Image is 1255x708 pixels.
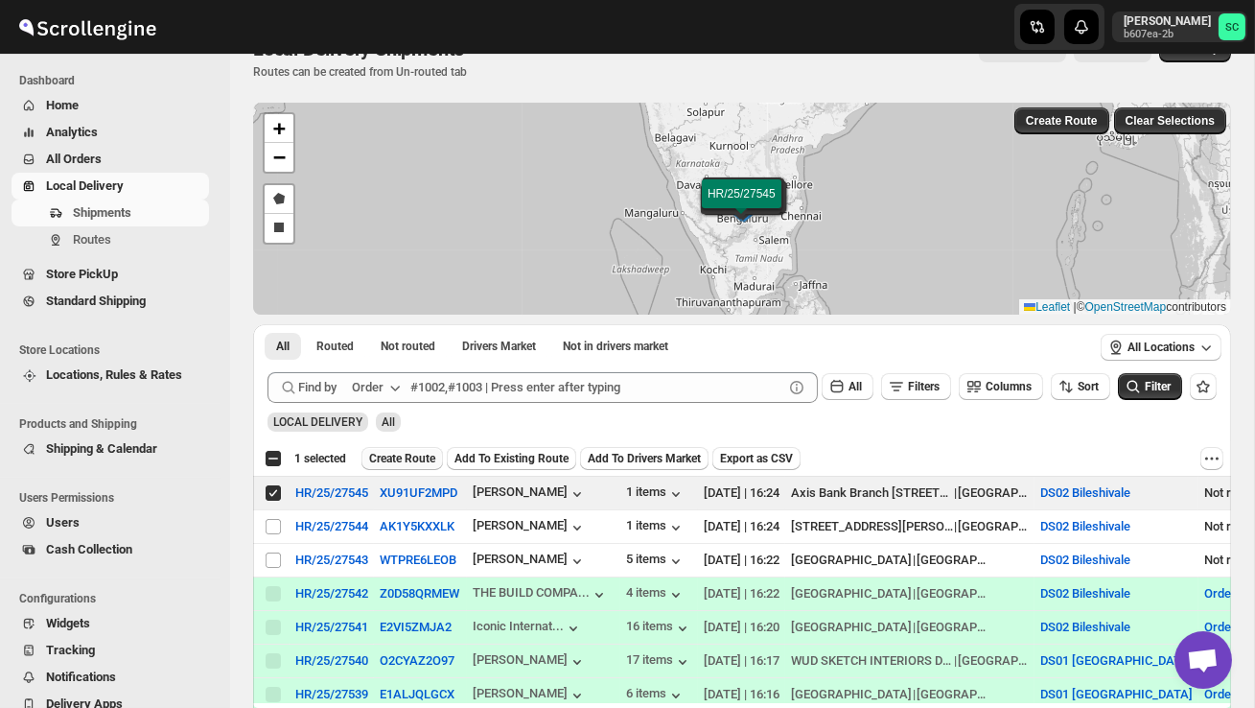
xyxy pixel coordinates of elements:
img: Marker [729,196,757,217]
div: [DATE] | 16:24 [704,484,779,503]
button: HR/25/27541 [295,620,368,634]
span: Configurations [19,591,217,606]
span: Sort [1078,380,1099,393]
span: Users Permissions [19,490,217,506]
span: Columns [986,380,1032,393]
img: Marker [729,193,757,214]
div: © contributors [1019,299,1231,316]
input: #1002,#1003 | Press enter after typing [410,372,783,403]
div: [DATE] | 16:22 [704,551,779,570]
img: Marker [730,197,758,218]
span: Store Locations [19,342,217,358]
button: HR/25/27542 [295,586,368,601]
button: 16 items [626,619,692,638]
span: All Locations [1127,340,1195,355]
span: 1 selected [294,451,346,466]
button: Create Route [361,447,443,470]
button: DS02 Bileshivale [1040,485,1130,500]
a: Draw a rectangle [265,214,293,243]
div: [GEOGRAPHIC_DATA] [917,685,988,704]
span: Clear Selections [1126,113,1215,129]
div: | [791,551,1030,570]
button: AK1Y5KXXLK [380,519,454,533]
button: All [822,373,873,400]
span: Store PickUp [46,267,118,281]
button: Home [12,92,209,119]
button: Routes [12,226,209,253]
div: [GEOGRAPHIC_DATA] [791,685,912,704]
p: b607ea-2b [1124,29,1211,40]
div: [GEOGRAPHIC_DATA] [958,484,1029,503]
img: Marker [728,195,756,216]
div: [STREET_ADDRESS][PERSON_NAME] layout Yelahanka [791,517,954,536]
div: 6 items [626,686,686,705]
img: Marker [727,201,755,222]
div: THE BUILD COMPA... [473,585,590,600]
div: [GEOGRAPHIC_DATA] [791,551,912,570]
span: Find by [298,378,337,397]
span: All [382,415,395,429]
span: | [1074,300,1077,314]
button: More actions [1200,447,1223,470]
img: Marker [730,201,758,223]
button: Users [12,509,209,536]
button: DS02 Bileshivale [1040,519,1130,533]
button: 17 items [626,652,692,672]
a: OpenStreetMap [1085,300,1167,314]
button: HR/25/27545 [295,485,368,500]
span: Notifications [46,670,116,684]
img: Marker [728,197,756,218]
span: Users [46,515,80,530]
button: [PERSON_NAME] [473,652,587,672]
img: Marker [729,198,757,219]
div: HR/25/27543 [295,553,368,567]
text: SC [1225,21,1239,34]
button: DS01 [GEOGRAPHIC_DATA] [1040,653,1193,668]
p: Routes can be created from Un-routed tab [253,64,472,80]
img: Marker [732,199,761,220]
div: [GEOGRAPHIC_DATA] [958,651,1029,671]
button: HR/25/27544 [295,519,368,533]
div: [DATE] | 16:16 [704,685,779,704]
div: WUD SKETCH INTERIORS DLF Road DLF [GEOGRAPHIC_DATA] [791,651,954,671]
button: Widgets [12,610,209,637]
div: | [791,618,1030,637]
div: [GEOGRAPHIC_DATA] [917,584,988,603]
button: Columns [959,373,1043,400]
span: Not routed [381,339,435,354]
button: Clear Selections [1114,107,1226,134]
button: Filter [1118,373,1182,400]
div: [DATE] | 16:20 [704,618,779,637]
a: Leaflet [1024,300,1070,314]
button: 5 items [626,552,686,571]
img: Marker [732,199,760,220]
button: 1 items [626,518,686,537]
button: All Orders [12,146,209,173]
button: Unrouted [369,333,447,360]
div: [DATE] | 16:22 [704,584,779,603]
button: Notifications [12,664,209,691]
div: [DATE] | 16:17 [704,651,779,671]
span: + [273,116,286,140]
span: Tracking [46,643,95,657]
button: Routed [305,333,365,360]
div: [DATE] | 16:24 [704,517,779,536]
button: DS01 [GEOGRAPHIC_DATA] [1040,687,1193,701]
button: WTPRE6LEOB [380,553,456,567]
button: All Locations [1101,334,1221,361]
button: Iconic Internat... [473,619,583,638]
button: Shipping & Calendar [12,436,209,462]
a: Zoom out [265,143,293,172]
span: Locations, Rules & Rates [46,367,182,382]
button: [PERSON_NAME] [473,686,587,705]
button: DS02 Bileshivale [1040,620,1130,634]
div: 4 items [626,585,686,604]
span: All Orders [46,152,102,166]
span: Cash Collection [46,542,132,556]
button: DS02 Bileshivale [1040,553,1130,567]
button: E1ALJQLGCX [380,687,454,701]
